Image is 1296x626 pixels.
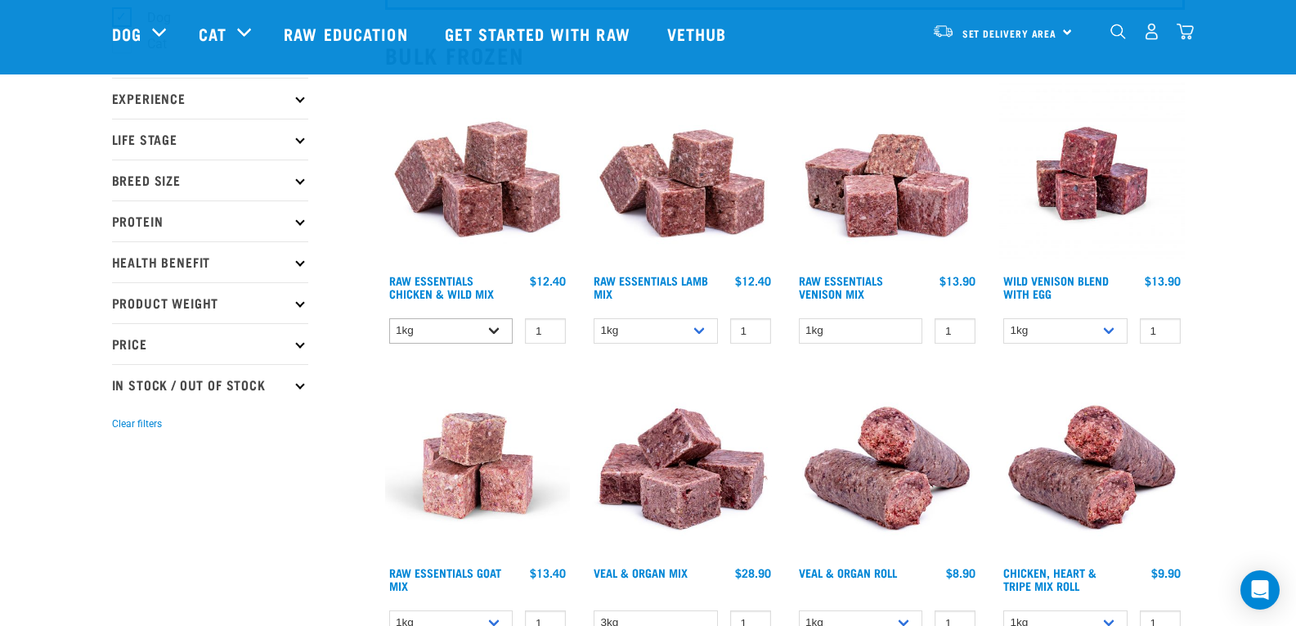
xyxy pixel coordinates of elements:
[590,81,775,267] img: ?1041 RE Lamb Mix 01
[946,566,975,579] div: $8.90
[730,318,771,344] input: 1
[1140,318,1181,344] input: 1
[112,282,308,323] p: Product Weight
[112,364,308,405] p: In Stock / Out Of Stock
[735,566,771,579] div: $28.90
[389,570,501,588] a: Raw Essentials Goat Mix
[112,323,308,364] p: Price
[939,274,975,287] div: $13.90
[112,160,308,200] p: Breed Size
[590,373,775,559] img: 1158 Veal Organ Mix 01
[112,21,141,46] a: Dog
[795,373,980,559] img: Veal Organ Mix Roll 01
[428,1,651,66] a: Get started with Raw
[199,21,226,46] a: Cat
[999,81,1185,267] img: Venison Egg 1616
[962,30,1057,36] span: Set Delivery Area
[999,373,1185,559] img: Chicken Heart Tripe Roll 01
[525,318,566,344] input: 1
[1143,23,1160,40] img: user.png
[651,1,747,66] a: Vethub
[385,81,571,267] img: Pile Of Cubed Chicken Wild Meat Mix
[112,200,308,241] p: Protein
[935,318,975,344] input: 1
[1003,570,1096,588] a: Chicken, Heart & Tripe Mix Roll
[112,241,308,282] p: Health Benefit
[112,78,308,119] p: Experience
[735,274,771,287] div: $12.40
[1110,24,1126,39] img: home-icon-1@2x.png
[112,417,162,431] button: Clear filters
[594,277,708,296] a: Raw Essentials Lamb Mix
[1145,274,1181,287] div: $13.90
[594,570,688,575] a: Veal & Organ Mix
[799,570,897,575] a: Veal & Organ Roll
[267,1,428,66] a: Raw Education
[112,119,308,160] p: Life Stage
[932,24,954,38] img: van-moving.png
[530,274,566,287] div: $12.40
[530,566,566,579] div: $13.40
[799,277,883,296] a: Raw Essentials Venison Mix
[1003,277,1109,296] a: Wild Venison Blend with Egg
[795,81,980,267] img: 1113 RE Venison Mix 01
[389,277,494,296] a: Raw Essentials Chicken & Wild Mix
[1240,570,1280,610] div: Open Intercom Messenger
[1151,566,1181,579] div: $9.90
[1177,23,1194,40] img: home-icon@2x.png
[385,373,571,559] img: Goat M Ix 38448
